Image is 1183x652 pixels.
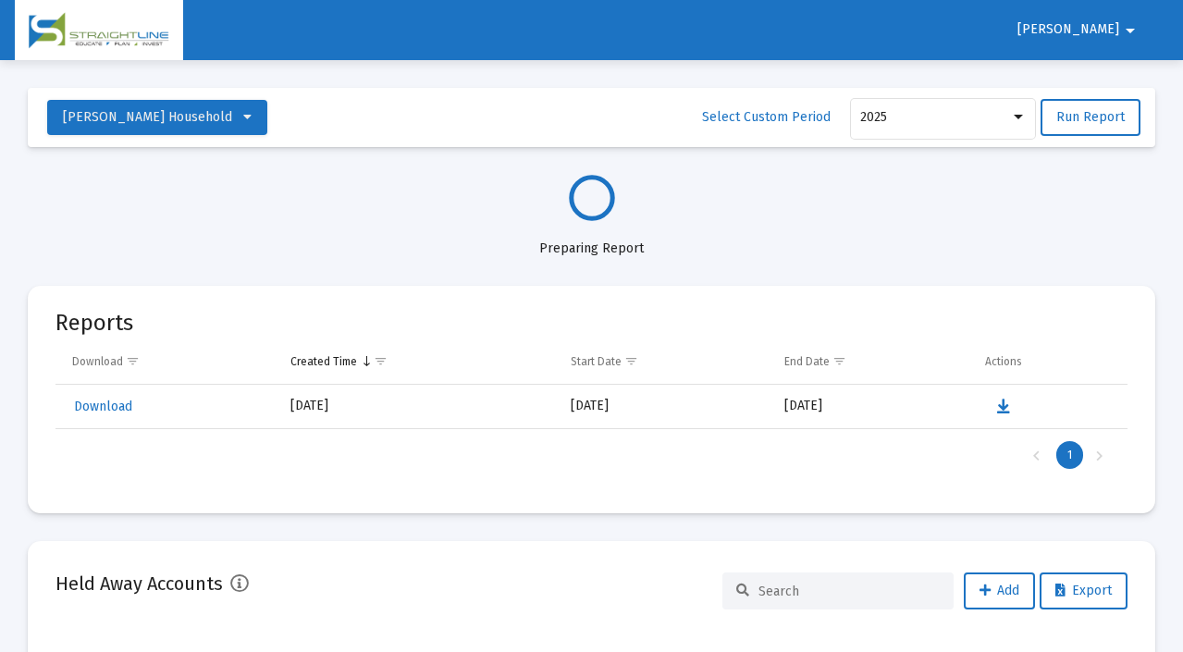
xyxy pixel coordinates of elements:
td: Column Start Date [558,339,771,384]
div: Start Date [571,354,622,369]
h2: Held Away Accounts [55,569,223,598]
td: Column Created Time [277,339,558,384]
span: Show filter options for column 'End Date' [832,354,846,368]
td: [DATE] [558,385,771,429]
div: Page Navigation [55,429,1128,481]
td: Column Actions [972,339,1128,384]
button: Run Report [1041,99,1140,136]
button: [PERSON_NAME] [995,11,1164,48]
div: Previous Page [1021,441,1052,469]
div: Page 1 [1056,441,1083,469]
td: Column Download [55,339,277,384]
button: Export [1040,572,1128,609]
span: Select Custom Period [702,109,831,125]
span: [PERSON_NAME] Household [63,109,232,125]
span: Export [1055,583,1112,598]
img: Dashboard [29,12,169,49]
mat-card-title: Reports [55,314,133,332]
td: [DATE] [771,385,972,429]
span: Show filter options for column 'Download' [126,354,140,368]
td: Column End Date [771,339,972,384]
div: Actions [985,354,1022,369]
span: Run Report [1056,109,1125,125]
div: End Date [784,354,830,369]
input: Search [758,584,940,599]
span: Add [980,583,1019,598]
mat-icon: arrow_drop_down [1119,12,1141,49]
div: Data grid [55,339,1128,481]
div: Next Page [1084,441,1115,469]
span: Show filter options for column 'Created Time' [374,354,388,368]
button: [PERSON_NAME] Household [47,100,267,135]
div: Created Time [290,354,357,369]
div: Preparing Report [28,221,1155,258]
span: Show filter options for column 'Start Date' [624,354,638,368]
span: Download [74,399,132,414]
span: 2025 [860,109,887,125]
div: Download [72,354,123,369]
button: Add [964,572,1035,609]
div: [DATE] [290,397,545,415]
span: [PERSON_NAME] [1017,22,1119,38]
